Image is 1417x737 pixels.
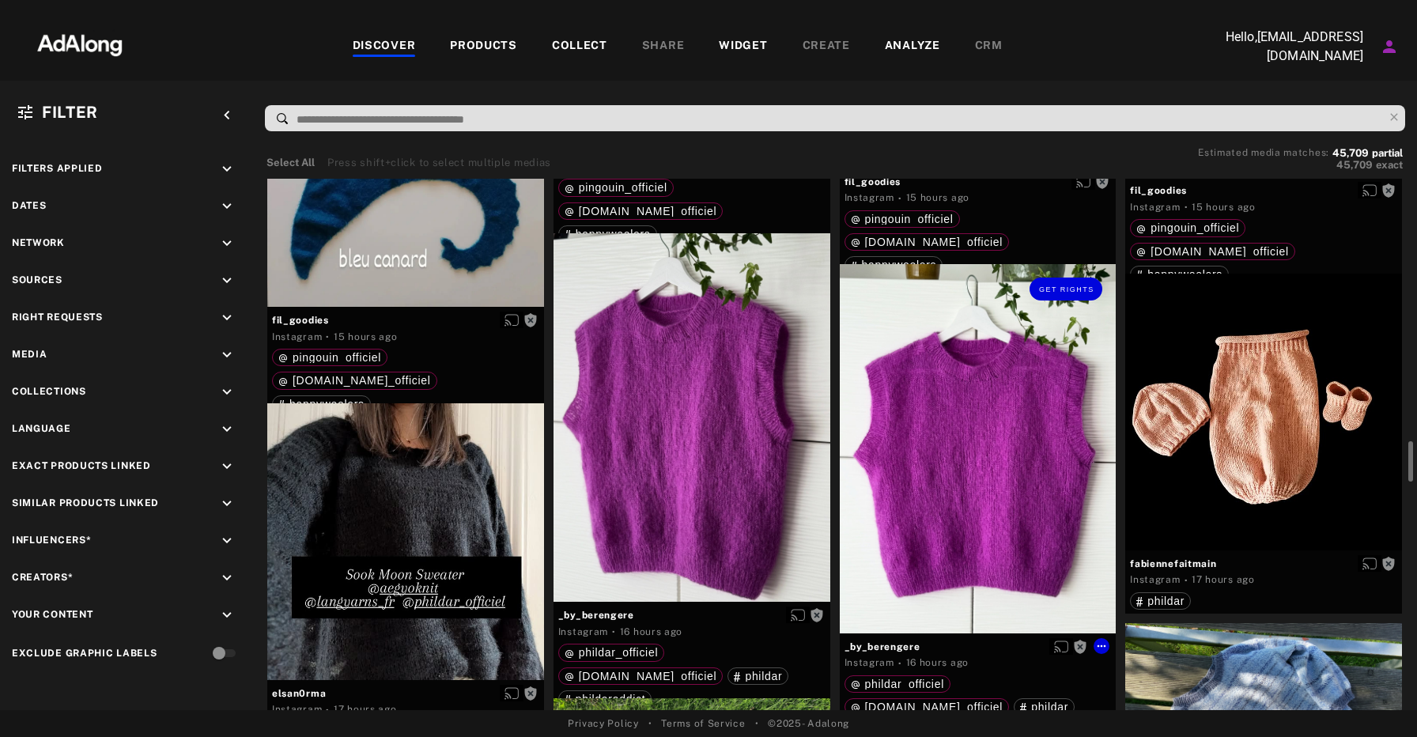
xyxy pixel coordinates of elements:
span: Rights not requested [810,609,824,620]
i: keyboard_arrow_down [218,458,236,475]
button: 45,709exact [1198,157,1403,173]
button: Enable diffusion on this media [1358,182,1381,198]
a: Privacy Policy [568,716,639,731]
div: pingouin_officiel [278,352,381,363]
i: keyboard_arrow_down [218,198,236,215]
span: [DOMAIN_NAME]_officiel [865,236,1003,248]
div: happywool.com_officiel [565,206,717,217]
span: Creators* [12,572,73,583]
span: · [898,657,902,670]
i: keyboard_arrow_down [218,607,236,624]
i: keyboard_arrow_down [218,161,236,178]
div: happywoolers [278,399,365,410]
span: • [648,716,652,731]
i: keyboard_arrow_down [218,495,236,512]
div: Instagram [558,625,608,639]
span: Similar Products Linked [12,497,159,508]
div: happywoolers [851,259,937,270]
div: Instagram [1130,573,1180,587]
span: · [898,192,902,205]
span: Get rights [1039,285,1094,293]
span: Rights not requested [1073,641,1087,652]
div: phildar [1020,701,1068,712]
span: 45,709 [1332,147,1369,159]
i: keyboard_arrow_down [218,309,236,327]
time: 2025-09-23T16:43:05.000Z [1192,202,1255,213]
button: Account settings [1376,33,1403,60]
div: happywool.com_officiel [1136,246,1289,257]
span: Rights not requested [523,314,538,325]
span: Rights not requested [1381,557,1396,569]
button: Enable diffusion on this media [500,312,523,328]
div: happywool.com_officiel [851,236,1003,248]
button: 45,709partial [1332,149,1403,157]
span: fabiennefaitmain [1130,557,1397,571]
button: Enable diffusion on this media [1071,173,1095,190]
div: phildar_officiel [851,678,944,690]
span: Right Requests [12,312,103,323]
span: Media [12,349,47,360]
div: pingouin_officiel [565,182,667,193]
span: [DOMAIN_NAME]_officiel [293,374,431,387]
span: Estimated media matches: [1198,147,1329,158]
span: [DOMAIN_NAME]_officiel [579,670,717,682]
time: 2025-09-23T16:00:00.000Z [620,626,682,637]
span: fil_goodies [1130,183,1397,198]
div: Instagram [272,702,322,716]
div: Press shift+click to select multiple medias [327,155,551,171]
div: Widget de chat [1338,661,1417,737]
div: happywoolers [1136,269,1222,280]
span: Rights not requested [523,687,538,698]
div: CREATE [803,37,850,56]
span: pingouin_officiel [1151,221,1239,234]
div: DISCOVER [353,37,416,56]
span: · [326,704,330,716]
span: Rights not requested [1095,176,1109,187]
a: Terms of Service [661,716,745,731]
span: Network [12,237,65,248]
span: _by_berengere [558,608,826,622]
span: Collections [12,386,86,397]
span: Rights not requested [1381,184,1396,195]
div: Instagram [1130,200,1180,214]
iframe: Chat Widget [1338,661,1417,737]
span: Exact Products Linked [12,460,151,471]
span: · [612,626,616,638]
img: 63233d7d88ed69de3c212112c67096b6.png [10,20,149,67]
div: phildaraddict [565,694,646,705]
div: pingouin_officiel [851,214,954,225]
span: pingouin_officiel [865,213,954,225]
button: Enable diffusion on this media [1049,638,1073,655]
div: pingouin_officiel [1136,222,1239,233]
span: elsan0rma [272,686,539,701]
button: Enable diffusion on this media [500,685,523,701]
span: Language [12,423,71,434]
time: 2025-09-23T16:00:00.000Z [906,657,969,668]
span: Filters applied [12,163,103,174]
span: • [755,716,759,731]
span: phildar_officiel [865,678,944,690]
span: phildar_officiel [579,646,658,659]
div: phildar_officiel [565,647,658,658]
span: fil_goodies [272,313,539,327]
div: ANALYZE [885,37,940,56]
span: Your Content [12,609,93,620]
div: CRM [975,37,1003,56]
span: phildar [1031,701,1068,713]
button: Enable diffusion on this media [786,607,810,623]
div: phildar [734,671,782,682]
i: keyboard_arrow_down [218,346,236,364]
span: Influencers* [12,535,91,546]
div: Instagram [845,656,894,670]
span: · [1185,574,1188,587]
span: · [1185,201,1188,214]
i: keyboard_arrow_left [218,107,236,124]
div: WIDGET [719,37,767,56]
time: 2025-09-23T15:18:51.000Z [334,704,396,715]
span: fil_goodies [845,175,1112,189]
span: Filter [42,103,98,122]
p: Hello, [EMAIL_ADDRESS][DOMAIN_NAME] [1205,28,1363,66]
span: phildar [1147,595,1185,607]
span: Sources [12,274,62,285]
span: · [326,331,330,343]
